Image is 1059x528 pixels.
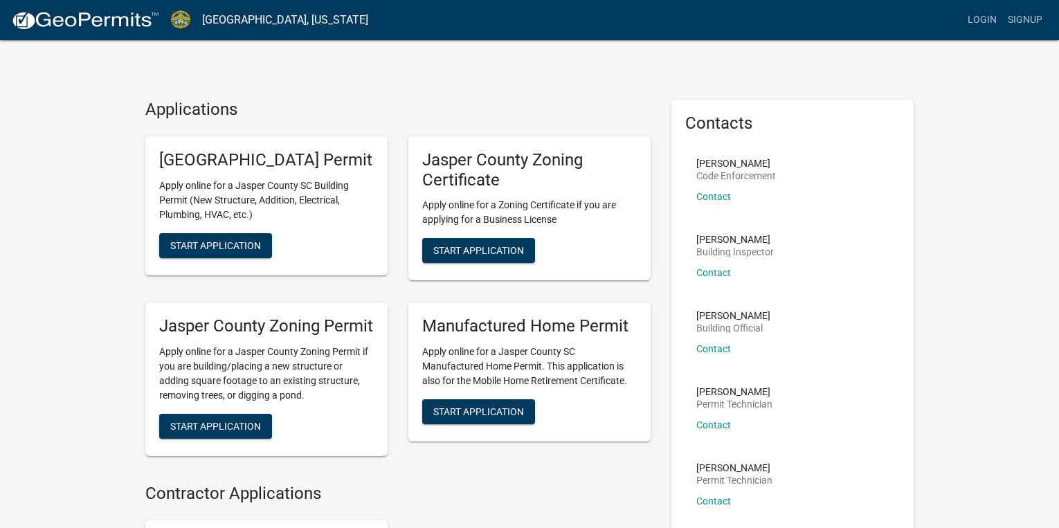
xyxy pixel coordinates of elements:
a: Login [962,7,1002,33]
p: Building Inspector [696,247,774,257]
h4: Applications [145,100,651,120]
a: Contact [696,267,731,278]
h5: Contacts [685,113,900,134]
span: Start Application [170,239,261,251]
a: Contact [696,191,731,202]
p: Apply online for a Jasper County SC Building Permit (New Structure, Addition, Electrical, Plumbin... [159,179,374,222]
h4: Contractor Applications [145,484,651,504]
h5: Jasper County Zoning Permit [159,316,374,336]
a: Contact [696,495,731,507]
p: Apply online for a Zoning Certificate if you are applying for a Business License [422,198,637,227]
img: Jasper County, South Carolina [170,10,191,29]
p: Permit Technician [696,399,772,409]
p: [PERSON_NAME] [696,158,776,168]
a: Contact [696,343,731,354]
p: [PERSON_NAME] [696,463,772,473]
button: Start Application [422,399,535,424]
button: Start Application [422,238,535,263]
p: [PERSON_NAME] [696,235,774,244]
p: Code Enforcement [696,171,776,181]
p: [PERSON_NAME] [696,311,770,320]
p: Apply online for a Jasper County Zoning Permit if you are building/placing a new structure or add... [159,345,374,403]
h5: [GEOGRAPHIC_DATA] Permit [159,150,374,170]
p: Building Official [696,323,770,333]
p: Apply online for a Jasper County SC Manufactured Home Permit. This application is also for the Mo... [422,345,637,388]
a: [GEOGRAPHIC_DATA], [US_STATE] [202,8,368,32]
h5: Jasper County Zoning Certificate [422,150,637,190]
span: Start Application [433,245,524,256]
p: [PERSON_NAME] [696,387,772,397]
wm-workflow-list-section: Applications [145,100,651,467]
p: Permit Technician [696,475,772,485]
a: Contact [696,419,731,430]
span: Start Application [433,406,524,417]
button: Start Application [159,233,272,258]
button: Start Application [159,414,272,439]
span: Start Application [170,421,261,432]
a: Signup [1002,7,1048,33]
h5: Manufactured Home Permit [422,316,637,336]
